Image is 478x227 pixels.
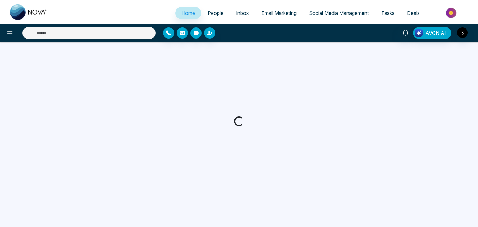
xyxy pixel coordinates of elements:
[208,10,223,16] span: People
[375,7,401,19] a: Tasks
[429,6,474,20] img: Market-place.gif
[303,7,375,19] a: Social Media Management
[413,27,451,39] button: AVON AI
[401,7,426,19] a: Deals
[175,7,201,19] a: Home
[425,29,446,37] span: AVON AI
[381,10,395,16] span: Tasks
[261,10,297,16] span: Email Marketing
[201,7,230,19] a: People
[309,10,369,16] span: Social Media Management
[10,4,47,20] img: Nova CRM Logo
[457,27,468,38] img: User Avatar
[255,7,303,19] a: Email Marketing
[407,10,420,16] span: Deals
[415,29,423,37] img: Lead Flow
[181,10,195,16] span: Home
[236,10,249,16] span: Inbox
[230,7,255,19] a: Inbox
